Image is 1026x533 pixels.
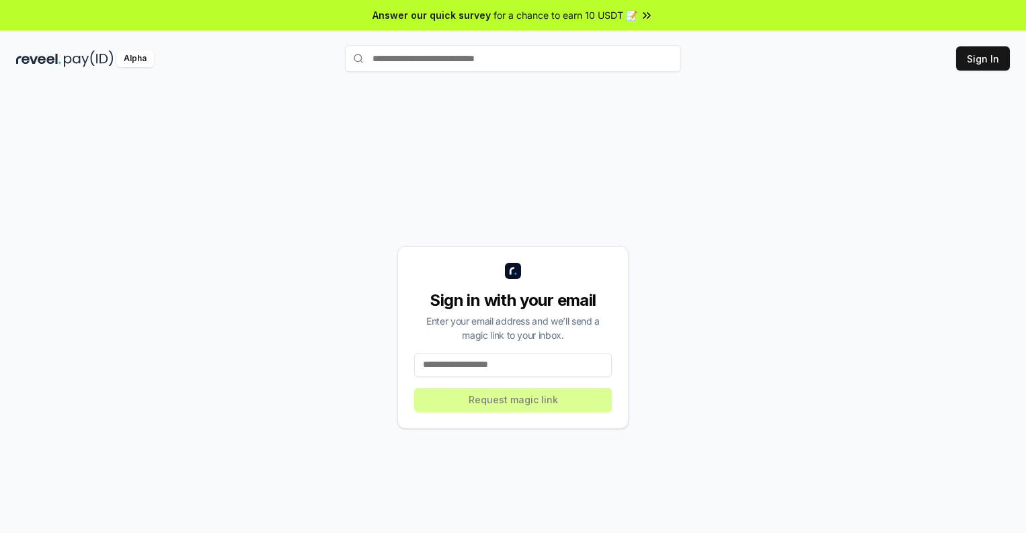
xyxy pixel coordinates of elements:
[505,263,521,279] img: logo_small
[414,314,612,342] div: Enter your email address and we’ll send a magic link to your inbox.
[414,290,612,311] div: Sign in with your email
[64,50,114,67] img: pay_id
[372,8,491,22] span: Answer our quick survey
[494,8,637,22] span: for a chance to earn 10 USDT 📝
[16,50,61,67] img: reveel_dark
[116,50,154,67] div: Alpha
[956,46,1010,71] button: Sign In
